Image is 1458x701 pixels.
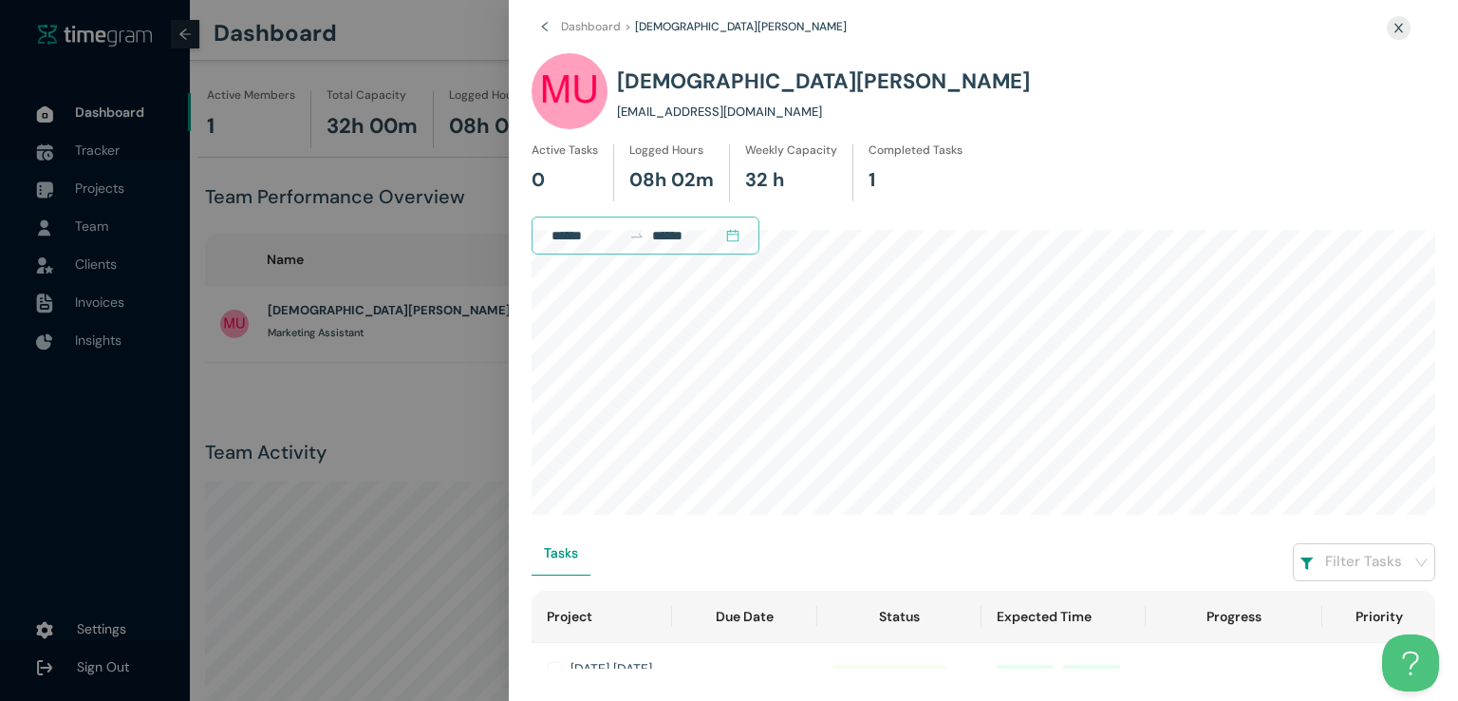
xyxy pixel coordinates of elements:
th: Project [532,591,672,643]
span: Dashboard [561,19,621,34]
h1: [DEMOGRAPHIC_DATA][PERSON_NAME] [617,60,1030,103]
h1: 1 [869,165,875,195]
h1: [EMAIL_ADDRESS][DOMAIN_NAME] [617,103,822,122]
h1: 32 h [745,165,784,195]
button: Close [1381,15,1416,41]
img: UserIcon [532,53,607,129]
h1: Active Tasks [532,142,598,160]
div: Tasks [544,542,578,563]
span: to [629,228,645,243]
span: left [539,21,561,36]
span: completed [832,665,946,693]
th: Priority [1322,591,1435,643]
h1: 08h 02m [629,165,714,195]
h1: Filter Tasks [1325,551,1402,574]
h1: Logged Hours [629,142,703,160]
span: [DEMOGRAPHIC_DATA][PERSON_NAME] [635,19,847,34]
div: [DATE] [DATE] Tasks [570,658,657,700]
h1: Completed Tasks [869,142,963,160]
th: Due Date [672,591,817,643]
span: > [625,19,631,34]
button: Collapse row [548,661,563,676]
span: close [1393,22,1405,34]
iframe: Toggle Customer Support [1382,635,1439,692]
span: down [1414,556,1429,570]
th: Progress [1146,591,1322,643]
span: swap-right [629,228,645,243]
th: Expected Time [981,591,1147,643]
img: filterIcon [1299,558,1314,571]
h1: Weekly Capacity [745,142,837,160]
th: Status [817,591,981,643]
h1: 0 [532,165,545,195]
